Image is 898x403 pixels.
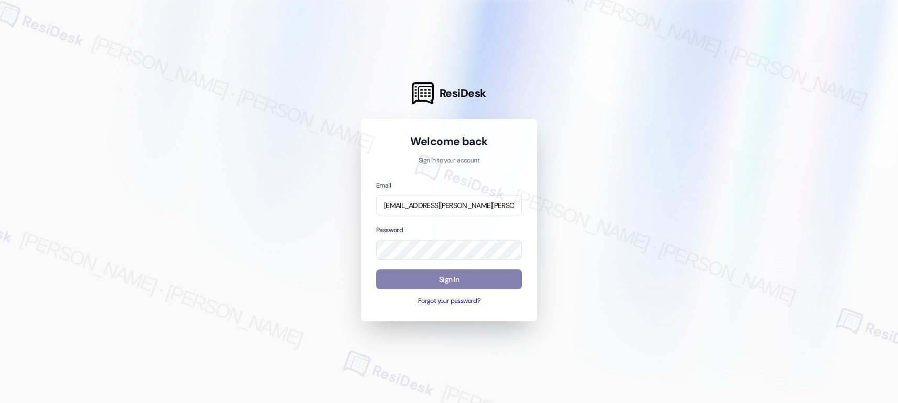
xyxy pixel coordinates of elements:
span: ResiDesk [440,86,486,101]
h1: Welcome back [376,134,522,149]
label: Password [376,226,403,234]
label: Email [376,181,391,190]
img: ResiDesk Logo [412,82,434,104]
input: name@example.com [376,195,522,215]
button: Sign In [376,269,522,290]
button: Forgot your password? [376,297,522,306]
p: Sign in to your account [376,156,522,166]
